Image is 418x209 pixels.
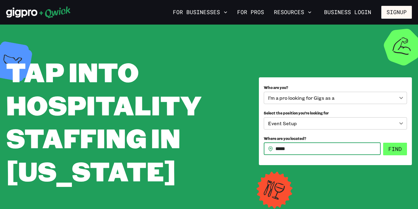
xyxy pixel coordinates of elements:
[319,6,376,19] a: Business Login
[381,6,412,19] button: Signup
[264,85,288,90] span: Who are you?
[264,117,407,130] div: Event Setup
[264,92,407,104] div: I’m a pro looking for Gigs as a
[264,110,329,115] span: Select the position you’re looking for
[6,54,201,188] span: Tap into Hospitality Staffing in [US_STATE]
[383,143,407,156] button: Find
[264,136,306,141] span: Where are you located?
[271,7,314,17] button: Resources
[235,7,267,17] a: For Pros
[170,7,230,17] button: For Businesses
